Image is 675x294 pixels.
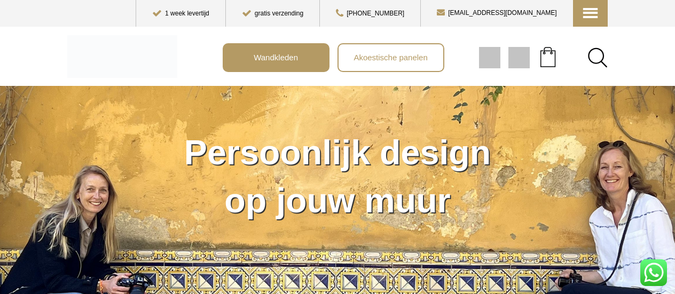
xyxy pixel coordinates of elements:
[224,44,328,71] a: Wandkleden
[248,49,304,66] span: Wandkleden
[587,47,608,68] a: Search
[224,181,451,220] span: op jouw muur
[479,47,500,68] img: gif;base64,R0lGODdhAQABAPAAAMPDwwAAACwAAAAAAQABAAACAkQBADs=
[508,47,530,68] img: gif;base64,R0lGODdhAQABAPAAAMPDwwAAACwAAAAAAQABAAACAkQBADs=
[530,43,566,70] a: Your cart
[184,133,491,172] span: Persoonlijk design
[67,35,177,78] img: Kleedup
[223,43,616,72] nav: Main menu
[339,44,443,71] a: Akoestische panelen
[348,49,433,66] span: Akoestische panelen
